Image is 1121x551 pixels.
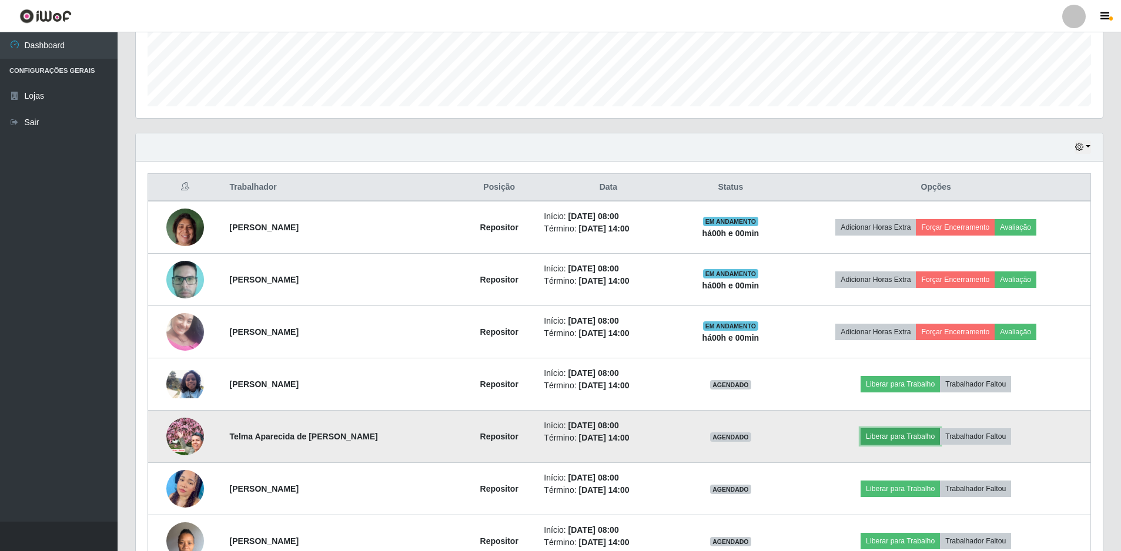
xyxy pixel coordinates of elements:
li: Início: [544,472,672,484]
time: [DATE] 08:00 [568,211,619,221]
button: Adicionar Horas Extra [835,219,916,236]
strong: [PERSON_NAME] [230,536,299,546]
time: [DATE] 14:00 [578,381,629,390]
span: EM ANDAMENTO [703,321,759,331]
time: [DATE] 08:00 [568,473,619,482]
th: Status [680,174,781,201]
strong: [PERSON_NAME] [230,484,299,493]
strong: Repositor [480,484,518,493]
li: Início: [544,419,672,432]
th: Posição [461,174,537,201]
button: Forçar Encerramento [916,271,995,288]
button: Liberar para Trabalho [861,481,940,497]
strong: [PERSON_NAME] [230,327,299,337]
time: [DATE] 08:00 [568,421,619,430]
button: Avaliação [995,271,1036,288]
th: Trabalhador [223,174,461,201]
img: 1753110543973.jpeg [166,298,204,365]
time: [DATE] 14:00 [578,485,629,495]
th: Data [537,174,680,201]
span: AGENDADO [710,432,751,442]
button: Trabalhador Faltou [940,533,1011,549]
button: Adicionar Horas Extra [835,324,916,340]
li: Início: [544,367,672,379]
strong: Repositor [480,379,518,389]
li: Início: [544,263,672,275]
time: [DATE] 14:00 [578,537,629,547]
li: Término: [544,379,672,392]
span: EM ANDAMENTO [703,217,759,226]
span: EM ANDAMENTO [703,269,759,278]
li: Término: [544,327,672,340]
button: Avaliação [995,324,1036,340]
button: Trabalhador Faltou [940,376,1011,392]
li: Término: [544,432,672,444]
img: 1752163217594.jpeg [166,257,204,303]
strong: [PERSON_NAME] [230,379,299,389]
strong: [PERSON_NAME] [230,223,299,232]
img: 1753190771762.jpeg [166,370,204,398]
strong: há 00 h e 00 min [702,281,759,290]
strong: [PERSON_NAME] [230,275,299,284]
span: AGENDADO [710,380,751,389]
time: [DATE] 14:00 [578,276,629,285]
li: Término: [544,536,672,549]
time: [DATE] 08:00 [568,264,619,273]
button: Forçar Encerramento [916,219,995,236]
li: Início: [544,524,672,536]
img: 1753488226695.jpeg [166,418,204,455]
time: [DATE] 08:00 [568,316,619,325]
strong: Repositor [480,432,518,441]
time: [DATE] 14:00 [578,224,629,233]
button: Adicionar Horas Extra [835,271,916,288]
button: Liberar para Trabalho [861,533,940,549]
li: Término: [544,275,672,287]
button: Trabalhador Faltou [940,428,1011,445]
time: [DATE] 14:00 [578,433,629,442]
li: Início: [544,210,672,223]
strong: há 00 h e 00 min [702,229,759,238]
img: CoreUI Logo [19,9,72,23]
strong: Repositor [480,223,518,232]
button: Liberar para Trabalho [861,376,940,392]
img: 1750940552132.jpeg [166,202,204,252]
img: 1753795450805.jpeg [166,448,204,530]
li: Término: [544,484,672,496]
th: Opções [781,174,1090,201]
span: AGENDADO [710,485,751,494]
button: Trabalhador Faltou [940,481,1011,497]
button: Forçar Encerramento [916,324,995,340]
time: [DATE] 08:00 [568,525,619,535]
button: Liberar para Trabalho [861,428,940,445]
strong: há 00 h e 00 min [702,333,759,342]
button: Avaliação [995,219,1036,236]
time: [DATE] 08:00 [568,368,619,378]
strong: Repositor [480,536,518,546]
li: Início: [544,315,672,327]
strong: Repositor [480,275,518,284]
span: AGENDADO [710,537,751,546]
li: Término: [544,223,672,235]
time: [DATE] 14:00 [578,328,629,338]
strong: Repositor [480,327,518,337]
strong: Telma Aparecida de [PERSON_NAME] [230,432,378,441]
